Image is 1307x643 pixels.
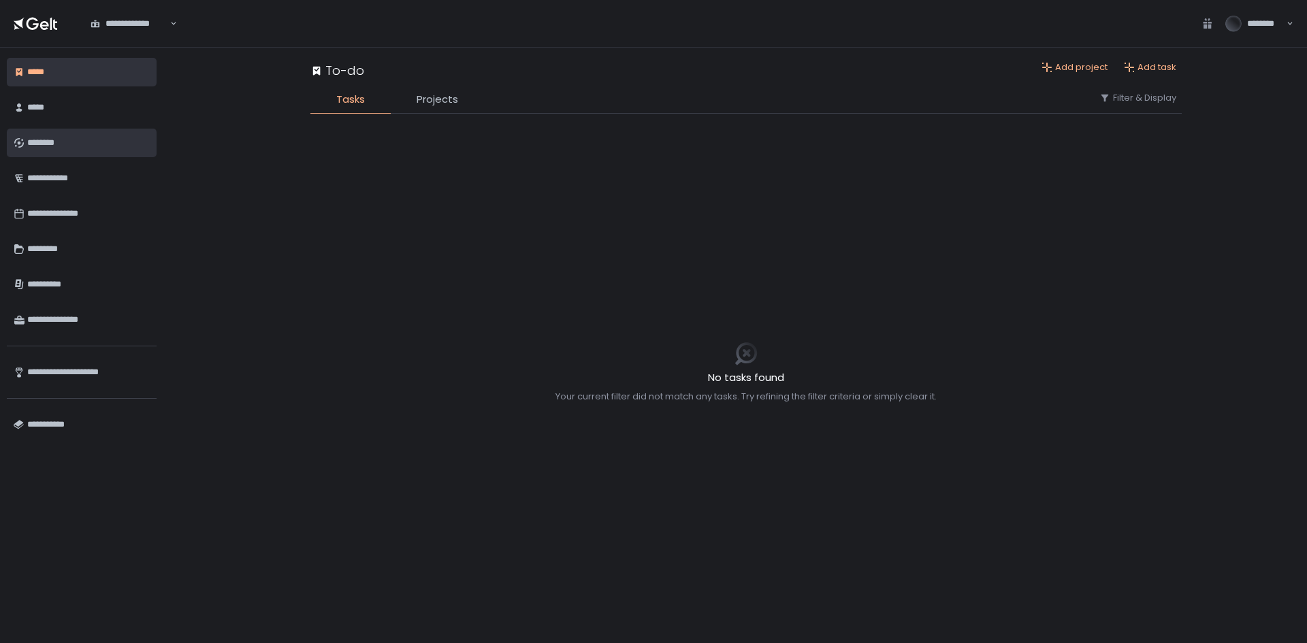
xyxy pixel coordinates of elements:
[555,370,937,386] h2: No tasks found
[1099,92,1176,104] button: Filter & Display
[1042,61,1108,73] button: Add project
[417,92,458,108] span: Projects
[336,92,365,108] span: Tasks
[555,391,937,403] div: Your current filter did not match any tasks. Try refining the filter criteria or simply clear it.
[1124,61,1176,73] button: Add task
[168,17,169,31] input: Search for option
[82,10,177,38] div: Search for option
[310,61,364,80] div: To-do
